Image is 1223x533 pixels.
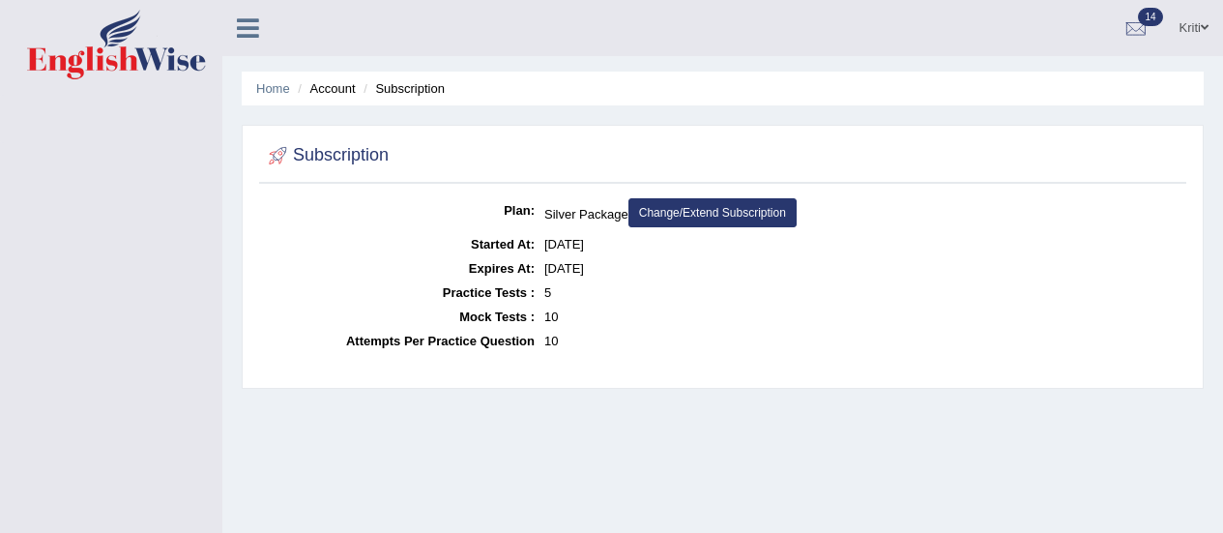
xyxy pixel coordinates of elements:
dd: Silver Package [544,198,1181,232]
h2: Subscription [264,141,389,170]
dt: Mock Tests : [264,305,535,329]
dt: Plan: [264,198,535,222]
li: Account [293,79,355,98]
dd: [DATE] [544,256,1181,281]
a: Change/Extend Subscription [628,198,797,227]
dt: Started At: [264,232,535,256]
dd: 5 [544,281,1181,305]
a: Home [256,81,290,96]
li: Subscription [359,79,445,98]
dd: [DATE] [544,232,1181,256]
dt: Expires At: [264,256,535,281]
dd: 10 [544,305,1181,329]
dt: Practice Tests : [264,281,535,305]
span: 14 [1138,8,1162,26]
dt: Attempts Per Practice Question [264,329,535,353]
dd: 10 [544,329,1181,353]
